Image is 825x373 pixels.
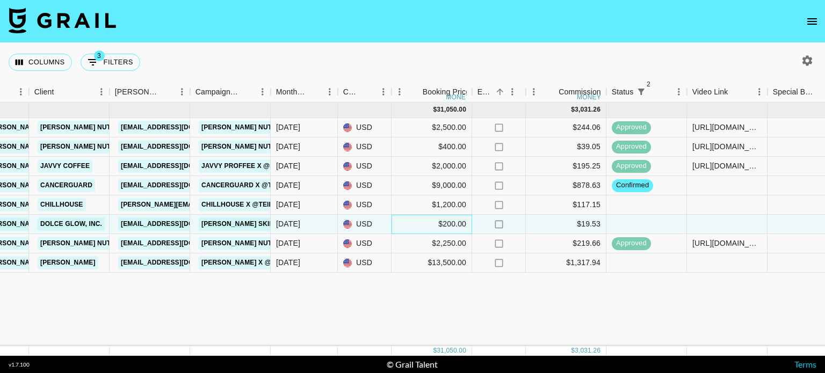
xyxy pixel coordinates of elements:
div: USD [338,176,392,195]
div: USD [338,137,392,157]
div: Month Due [276,82,307,103]
div: USD [338,157,392,176]
a: [PERSON_NAME] Nutrition [38,121,136,134]
button: Sort [307,84,322,99]
div: https://www.instagram.com/p/DOb6ttcEWga/ [692,141,762,152]
div: Currency [338,82,392,103]
a: Javvy Coffee [38,159,92,173]
div: $400.00 [392,137,472,157]
a: [PERSON_NAME] Nutrition [38,140,136,153]
span: approved [612,161,651,171]
div: Expenses: Remove Commission? [472,82,526,103]
span: confirmed [612,180,653,191]
a: [PERSON_NAME] Skin x @_sarahbrand_ UGC collaboration [199,217,421,231]
div: $13,500.00 [392,253,472,273]
div: Currency [343,82,360,103]
div: Campaign (Type) [190,82,271,103]
div: $2,000.00 [392,157,472,176]
a: [EMAIL_ADDRESS][DOMAIN_NAME] [118,237,238,250]
button: Menu [322,84,338,100]
div: USD [338,234,392,253]
div: $195.25 [526,157,606,176]
button: Menu [671,84,687,100]
button: Menu [751,84,768,100]
div: Sep '25 [276,257,300,268]
button: Menu [255,84,271,100]
div: Sep '25 [276,160,300,171]
div: Sep '25 [276,218,300,229]
button: Show filters [633,84,648,99]
div: https://www.instagram.com/reel/DOQ_6BsDwm_/ [692,122,762,133]
button: Select columns [9,54,72,71]
a: [PERSON_NAME] [38,256,98,269]
div: Special Booking Type [773,82,817,103]
button: Menu [13,84,29,100]
div: $1,317.94 [526,253,606,273]
button: Menu [526,84,542,100]
div: v 1.7.100 [9,361,30,368]
button: Sort [648,84,663,99]
div: $244.06 [526,118,606,137]
button: Menu [174,84,190,100]
div: USD [338,215,392,234]
div: Month Due [271,82,338,103]
button: Sort [360,84,375,99]
button: Menu [93,84,110,100]
button: Show filters [81,54,140,71]
div: Sep '25 [276,238,300,248]
div: 3,031.26 [575,105,600,114]
div: $ [433,346,437,355]
div: Client [29,82,110,103]
div: $ [571,346,575,355]
a: [PERSON_NAME] Nutrition CreaTone x @sarahbrand [199,140,396,153]
button: Sort [408,84,423,99]
div: USD [338,118,392,137]
div: 31,050.00 [437,346,466,355]
a: Cancerguard x @thats_inappropriate [199,179,349,192]
div: © Grail Talent [387,359,438,370]
div: money [446,94,470,100]
a: [PERSON_NAME] Nutrition CreaTone x @jordansara [199,237,396,250]
a: [EMAIL_ADDRESS][DOMAIN_NAME] [118,159,238,173]
a: [EMAIL_ADDRESS][DOMAIN_NAME] [118,217,238,231]
a: Terms [794,359,816,369]
div: Sep '25 [276,141,300,152]
div: [PERSON_NAME] [115,82,159,103]
button: Sort [544,84,559,99]
div: $2,250.00 [392,234,472,253]
button: Sort [159,84,174,99]
div: Sep '25 [276,122,300,133]
div: Booking Price [423,82,470,103]
div: $39.05 [526,137,606,157]
div: USD [338,195,392,215]
a: [EMAIL_ADDRESS][DOMAIN_NAME] [118,140,238,153]
a: Javvy Proffee x @jordansarakinis [199,159,336,173]
div: $2,500.00 [392,118,472,137]
button: Menu [504,84,520,100]
a: Cancerguard [38,179,95,192]
div: Video Link [692,82,728,103]
div: https://www.instagram.com/p/DOOh7DWkRHJ/ [692,238,762,248]
div: $117.15 [526,195,606,215]
button: Sort [240,84,255,99]
div: money [577,94,601,100]
div: Video Link [687,82,768,103]
span: approved [612,238,651,248]
div: Client [34,82,54,103]
span: 2 [643,79,654,90]
div: $19.53 [526,215,606,234]
span: 3 [94,50,105,61]
a: [PERSON_NAME] Nutrition [38,237,136,250]
a: [EMAIL_ADDRESS][DOMAIN_NAME] [118,179,238,192]
div: $9,000.00 [392,176,472,195]
div: Sep '25 [276,180,300,191]
a: [EMAIL_ADDRESS][DOMAIN_NAME] [118,121,238,134]
div: Campaign (Type) [196,82,240,103]
a: Chillhouse [38,198,86,211]
button: Menu [392,84,408,100]
button: Menu [375,84,392,100]
a: [PERSON_NAME] Nutrition CreaTone x @jordansara [199,121,396,134]
div: $878.63 [526,176,606,195]
div: Commission [559,82,601,103]
button: open drawer [801,11,823,32]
